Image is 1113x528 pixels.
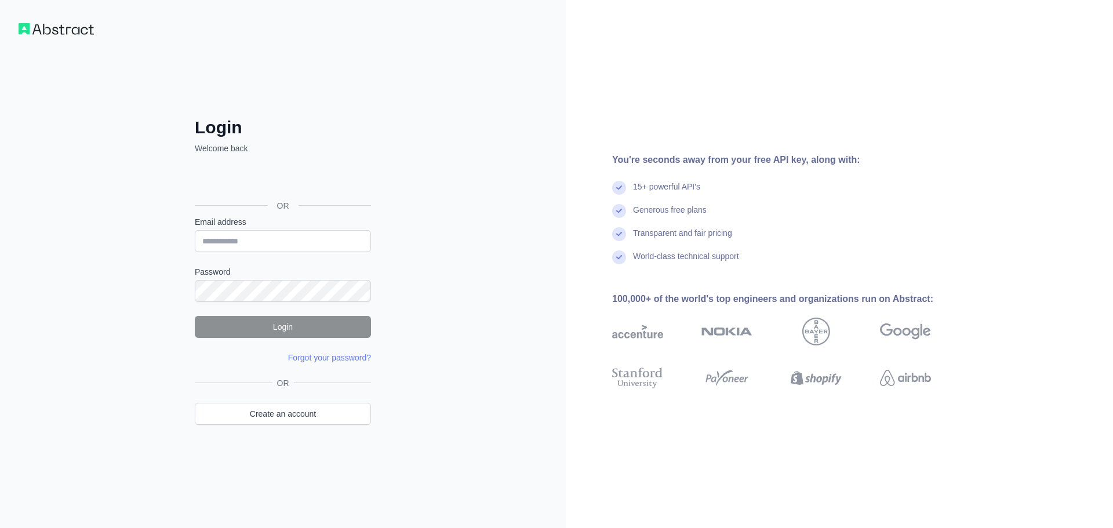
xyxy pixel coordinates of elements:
img: check mark [612,250,626,264]
label: Email address [195,216,371,228]
img: Workflow [19,23,94,35]
button: Login [195,316,371,338]
div: You're seconds away from your free API key, along with: [612,153,968,167]
img: nokia [701,318,752,345]
div: Generous free plans [633,204,707,227]
a: Forgot your password? [288,353,371,362]
h2: Login [195,117,371,138]
img: payoneer [701,365,752,391]
img: airbnb [880,365,931,391]
p: Welcome back [195,143,371,154]
img: check mark [612,204,626,218]
iframe: Bouton "Se connecter avec Google" [189,167,374,192]
div: Transparent and fair pricing [633,227,732,250]
img: check mark [612,227,626,241]
img: check mark [612,181,626,195]
span: OR [268,200,299,212]
label: Password [195,266,371,278]
img: google [880,318,931,345]
div: 15+ powerful API's [633,181,700,204]
div: 100,000+ of the world's top engineers and organizations run on Abstract: [612,292,968,306]
img: stanford university [612,365,663,391]
img: accenture [612,318,663,345]
a: Create an account [195,403,371,425]
div: World-class technical support [633,250,739,274]
img: shopify [791,365,842,391]
span: OR [272,377,294,389]
img: bayer [802,318,830,345]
